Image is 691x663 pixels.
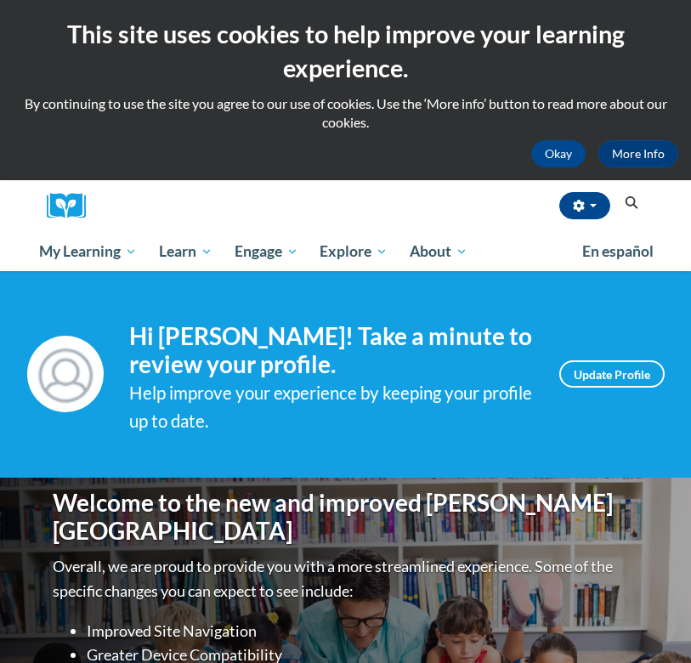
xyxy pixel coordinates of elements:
a: Update Profile [559,360,665,388]
li: Improved Site Navigation [87,619,639,643]
a: En español [571,234,665,269]
a: About [399,232,479,271]
span: Learn [159,241,212,262]
h1: Welcome to the new and improved [PERSON_NAME][GEOGRAPHIC_DATA] [53,489,639,546]
span: Engage [235,241,298,262]
span: About [410,241,467,262]
button: Okay [531,140,586,167]
div: Help improve your experience by keeping your profile up to date. [129,379,534,435]
a: Cox Campus [47,193,98,219]
div: Main menu [27,232,665,271]
a: My Learning [29,232,149,271]
a: Engage [224,232,309,271]
p: Overall, we are proud to provide you with a more streamlined experience. Some of the specific cha... [53,554,639,603]
a: Explore [309,232,399,271]
a: More Info [598,140,678,167]
span: En español [582,242,654,260]
h2: This site uses cookies to help improve your learning experience. [13,17,678,86]
button: Search [619,193,644,213]
button: Account Settings [559,192,610,219]
h4: Hi [PERSON_NAME]! Take a minute to review your profile. [129,322,534,379]
p: By continuing to use the site you agree to our use of cookies. Use the ‘More info’ button to read... [13,94,678,132]
iframe: Button to launch messaging window [623,595,677,649]
span: Explore [320,241,388,262]
a: Learn [148,232,224,271]
img: Logo brand [47,193,98,219]
img: Profile Image [27,336,104,412]
span: My Learning [39,241,137,262]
